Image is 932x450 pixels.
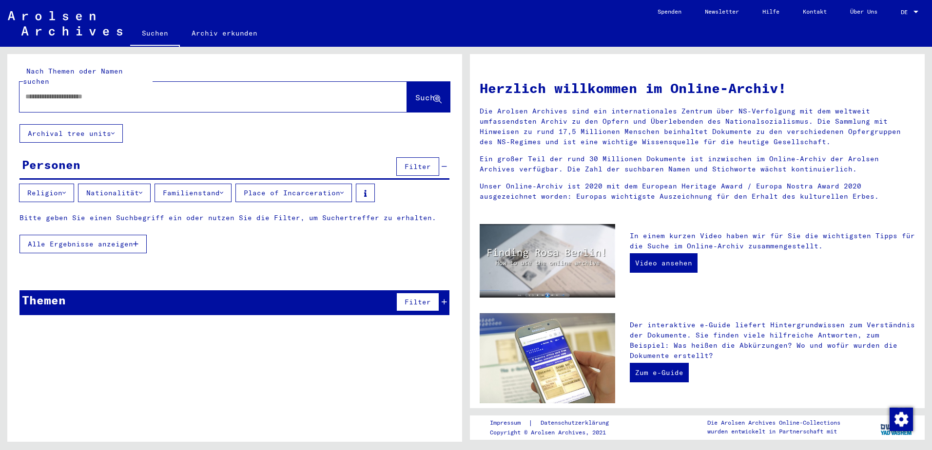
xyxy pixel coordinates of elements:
p: Copyright © Arolsen Archives, 2021 [490,428,621,437]
p: wurden entwickelt in Partnerschaft mit [707,427,840,436]
img: video.jpg [480,224,615,298]
p: Unser Online-Archiv ist 2020 mit dem European Heritage Award / Europa Nostra Award 2020 ausgezeic... [480,181,915,202]
div: Personen [22,156,80,173]
button: Filter [396,293,439,311]
img: Arolsen_neg.svg [8,11,122,36]
img: Change consent [890,408,913,431]
button: Suche [407,82,450,112]
p: In einem kurzen Video haben wir für Sie die wichtigsten Tipps für die Suche im Online-Archiv zusa... [630,231,915,251]
img: eguide.jpg [480,313,615,403]
span: Suche [415,93,440,102]
p: Die Arolsen Archives Online-Collections [707,418,840,427]
div: | [490,418,621,428]
mat-label: Nach Themen oder Namen suchen [23,67,123,86]
img: yv_logo.png [878,415,915,439]
a: Suchen [130,21,180,47]
button: Alle Ergebnisse anzeigen [19,235,147,253]
button: Filter [396,157,439,176]
p: Bitte geben Sie einen Suchbegriff ein oder nutzen Sie die Filter, um Suchertreffer zu erhalten. [19,213,449,223]
div: Themen [22,291,66,309]
a: Datenschutzerklärung [533,418,621,428]
span: Filter [405,298,431,306]
button: Religion [19,184,74,202]
a: Zum e-Guide [630,363,689,382]
span: DE [901,9,912,16]
div: Change consent [889,407,913,431]
p: Die Arolsen Archives sind ein internationales Zentrum über NS-Verfolgung mit dem weltweit umfasse... [480,106,915,147]
button: Place of Incarceration [235,184,352,202]
button: Familienstand [155,184,232,202]
span: Filter [405,162,431,171]
p: Der interaktive e-Guide liefert Hintergrundwissen zum Verständnis der Dokumente. Sie finden viele... [630,320,915,361]
button: Archival tree units [19,124,123,143]
span: Alle Ergebnisse anzeigen [28,240,133,248]
p: Ein großer Teil der rund 30 Millionen Dokumente ist inzwischen im Online-Archiv der Arolsen Archi... [480,154,915,174]
a: Impressum [490,418,528,428]
button: Nationalität [78,184,151,202]
a: Video ansehen [630,253,698,273]
a: Archiv erkunden [180,21,269,45]
h1: Herzlich willkommen im Online-Archiv! [480,78,915,98]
